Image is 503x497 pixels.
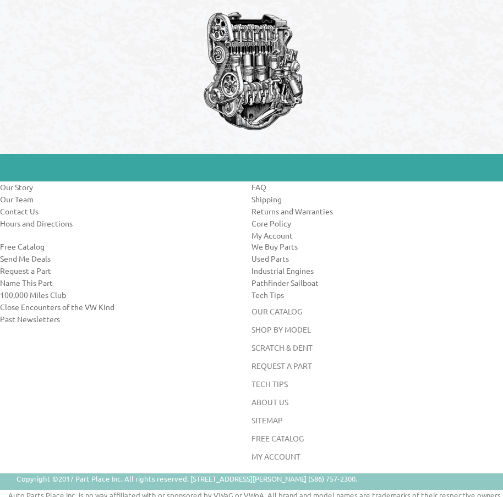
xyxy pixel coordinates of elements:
[251,253,503,264] a: Used Parts
[251,361,312,371] a: REQUEST A PART
[251,306,302,316] a: OUR CATALOG
[251,451,300,461] a: MY ACCOUNT
[251,230,503,241] a: My Account
[251,289,503,300] a: Tech Tips
[251,181,503,192] a: FAQ
[251,194,503,205] a: Shipping
[251,265,503,276] a: Industrial Engines
[251,206,503,217] a: Returns and Warranties
[251,324,311,334] a: SHOP BY MODEL
[251,218,503,229] a: Core Policy
[251,397,288,407] a: ABOUT US
[251,241,503,252] a: We Buy Parts
[17,473,357,484] p: Copyright ©2017 Part Place Inc. All rights reserved. [STREET_ADDRESS][PERSON_NAME] (586) 757-2300.
[251,379,288,389] a: TECH TIPS
[251,433,304,443] a: FREE CATALOG
[251,277,503,288] a: Pathfinder Sailboat
[251,343,313,352] a: SCRATCH & DENT
[251,415,283,425] a: SITEMAP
